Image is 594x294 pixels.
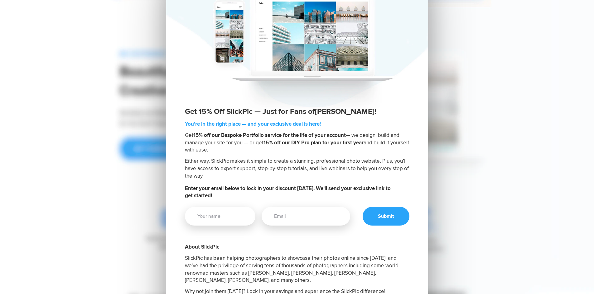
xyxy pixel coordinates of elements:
h2: Get — we design, build and manage your site for you — or get and build it yourself with ease. Eit... [185,120,409,180]
b: 15% off our Bespoke Portfolio service for the life of your account [193,132,346,138]
input: Your name [185,207,256,226]
b: You’re in the right place — and your exclusive deal is here! [185,121,321,127]
b: Enter your email below to lock in your discount [DATE]. We’ll send your exclusive link to get sta... [185,185,391,199]
b: About SlickPic [185,244,219,250]
span: [PERSON_NAME] [315,107,374,116]
p: Get 15% Off SlickPic — Just for Fans of ! [185,106,409,117]
input: Email [262,207,350,226]
b: 15% off our DIY Pro plan for your first year [263,139,364,146]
